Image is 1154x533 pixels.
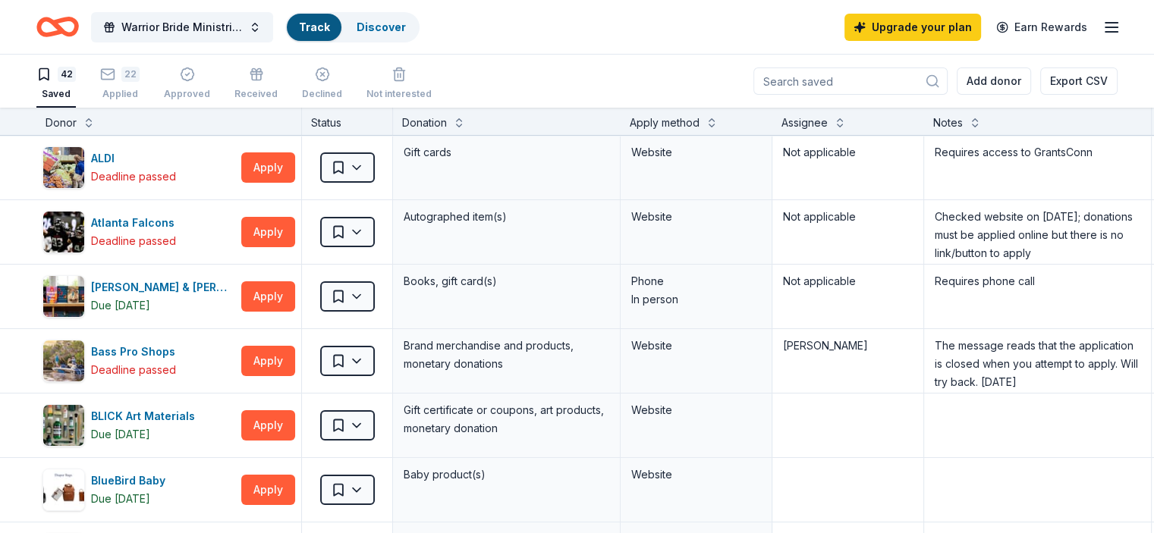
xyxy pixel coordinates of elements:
div: Deadline passed [91,361,176,379]
button: Image for Barnes & Noble[PERSON_NAME] & [PERSON_NAME]Due [DATE] [42,275,235,318]
button: Apply [241,217,295,247]
div: Notes [933,114,963,132]
button: Export CSV [1040,67,1118,95]
a: Discover [357,20,406,33]
div: Deadline passed [91,232,176,250]
div: Due [DATE] [91,296,150,315]
button: Warrior Bride Ministries 5th Annual Counting the Cost Conference & Optional 2.0 Training [91,12,273,42]
button: TrackDiscover [285,12,420,42]
div: Deadline passed [91,168,176,186]
div: Donation [402,114,447,132]
button: 22Applied [100,61,140,108]
div: Gift certificate or coupons, art products, monetary donation [402,400,611,439]
div: Brand merchandise and products, monetary donations [402,335,611,375]
img: Image for Barnes & Noble [43,276,84,317]
button: Apply [241,281,295,312]
div: ALDI [91,149,176,168]
div: BlueBird Baby [91,472,171,490]
button: Apply [241,346,295,376]
img: Image for BLICK Art Materials [43,405,84,446]
img: Image for BlueBird Baby [43,469,84,510]
img: Image for Atlanta Falcons [43,212,84,252]
div: Baby product(s) [402,464,611,485]
div: Website [631,337,761,355]
div: 22 [121,67,140,82]
div: Declined [302,88,342,100]
textarea: Not applicable [774,266,922,327]
a: Home [36,9,79,45]
button: Image for Bass Pro ShopsBass Pro ShopsDeadline passed [42,340,235,382]
div: Website [631,401,761,419]
div: Due [DATE] [91,425,150,444]
img: Image for Bass Pro Shops [43,340,84,381]
span: Warrior Bride Ministries 5th Annual Counting the Cost Conference & Optional 2.0 Training [121,18,243,36]
button: Received [234,61,278,108]
div: Autographed item(s) [402,206,611,227]
a: Earn Rewards [987,14,1096,41]
button: Apply [241,475,295,505]
div: Received [234,88,278,100]
textarea: Checked website on [DATE]; donations must be applied online but there is no link/button to apply [926,202,1149,262]
div: Apply method [630,114,700,132]
textarea: Not applicable [774,137,922,198]
div: Donor [46,114,77,132]
div: Website [631,208,761,226]
div: Gift cards [402,142,611,163]
button: Image for ALDI ALDIDeadline passed [42,146,235,189]
a: Track [299,20,329,33]
button: Image for BLICK Art MaterialsBLICK Art MaterialsDue [DATE] [42,404,235,447]
button: Approved [164,61,210,108]
div: Due [DATE] [91,490,150,508]
div: Phone [631,272,761,290]
button: Declined [302,61,342,108]
div: Bass Pro Shops [91,343,181,361]
div: 42 [58,67,76,82]
div: BLICK Art Materials [91,407,201,425]
button: Apply [241,152,295,183]
div: Website [631,466,761,484]
textarea: [PERSON_NAME] [774,331,922,391]
textarea: The message reads that the application is closed when you attempt to apply. Will try back. [DATE] [926,331,1149,391]
div: Applied [100,88,140,100]
button: Image for BlueBird BabyBlueBird BabyDue [DATE] [42,469,235,511]
button: 42Saved [36,61,76,108]
div: Status [302,108,393,135]
div: Assignee [781,114,828,132]
button: Apply [241,410,295,441]
textarea: Requires access to GrantsConn [926,137,1149,198]
img: Image for ALDI [43,147,84,188]
div: Saved [36,88,76,100]
div: Not interested [366,88,432,100]
button: Image for Atlanta FalconsAtlanta FalconsDeadline passed [42,211,235,253]
div: In person [631,290,761,309]
button: Not interested [366,61,432,108]
button: Add donor [957,67,1031,95]
div: Approved [164,88,210,100]
textarea: Not applicable [774,202,922,262]
input: Search saved [753,67,948,95]
div: Books, gift card(s) [402,271,611,292]
div: Website [631,143,761,161]
div: Atlanta Falcons [91,214,181,232]
textarea: Requires phone call [926,266,1149,327]
div: [PERSON_NAME] & [PERSON_NAME] [91,278,235,296]
a: Upgrade your plan [844,14,981,41]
